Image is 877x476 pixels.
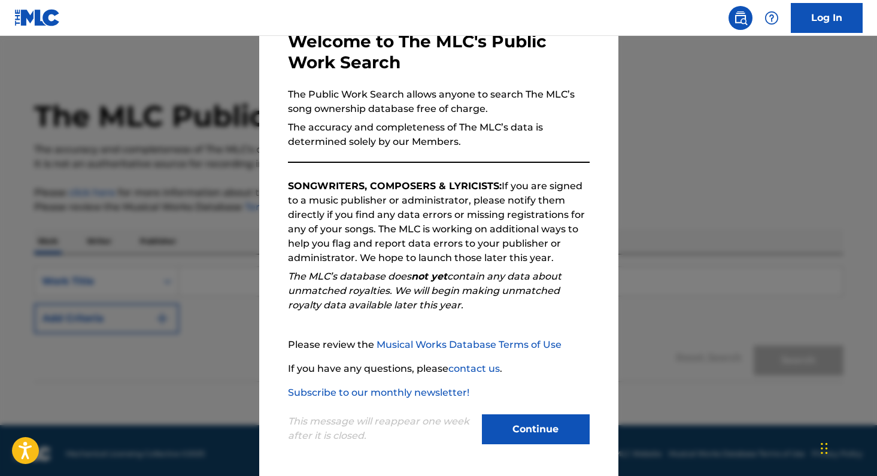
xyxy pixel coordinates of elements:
img: help [764,11,779,25]
a: contact us [448,363,500,374]
button: Continue [482,414,590,444]
a: Log In [791,3,863,33]
p: This message will reappear one week after it is closed. [288,414,475,443]
img: search [733,11,748,25]
img: MLC Logo [14,9,60,26]
h3: Welcome to The MLC's Public Work Search [288,31,590,73]
p: If you are signed to a music publisher or administrator, please notify them directly if you find ... [288,179,590,265]
strong: SONGWRITERS, COMPOSERS & LYRICISTS: [288,180,502,192]
p: Please review the [288,338,590,352]
strong: not yet [411,271,447,282]
div: Drag [821,430,828,466]
em: The MLC’s database does contain any data about unmatched royalties. We will begin making unmatche... [288,271,562,311]
a: Musical Works Database Terms of Use [377,339,562,350]
p: The Public Work Search allows anyone to search The MLC’s song ownership database free of charge. [288,87,590,116]
a: Subscribe to our monthly newsletter! [288,387,469,398]
iframe: Chat Widget [817,419,877,476]
p: If you have any questions, please . [288,362,590,376]
div: Help [760,6,784,30]
p: The accuracy and completeness of The MLC’s data is determined solely by our Members. [288,120,590,149]
a: Public Search [729,6,752,30]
